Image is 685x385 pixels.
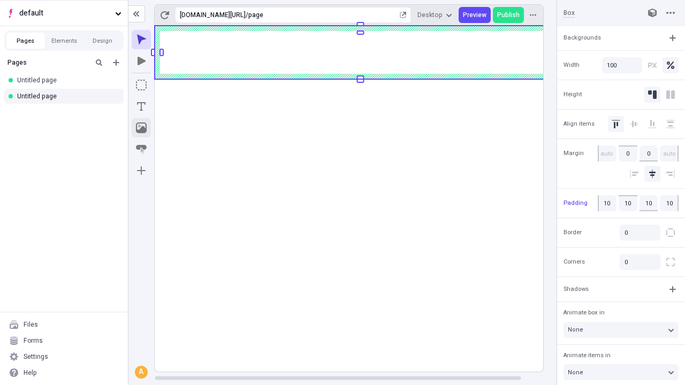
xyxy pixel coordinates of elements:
span: Shadows [564,284,589,294]
span: Preview [463,11,486,19]
button: Percentage [663,57,679,73]
div: page [248,11,398,19]
button: Bottom [644,116,660,132]
span: Corners [564,258,585,267]
button: Middle [626,116,642,132]
div: Settings [24,352,48,361]
div: Untitled page [17,92,115,101]
button: Align center [644,166,660,182]
span: None [568,368,583,377]
button: Box [132,75,151,95]
span: None [568,325,583,334]
button: Stretch [663,87,679,103]
button: Publish [493,7,524,23]
span: Animate box in [564,308,605,317]
div: Files [24,320,38,329]
button: None [564,322,679,338]
div: Pages [7,58,88,67]
button: Space between [663,116,679,132]
button: Desktop [413,7,456,23]
span: Animate items in [564,351,611,360]
button: Pixels [644,57,660,73]
span: Padding [564,198,588,207]
span: Height [564,90,582,99]
button: Align right [663,166,679,182]
input: auto [640,145,658,161]
span: Publish [497,11,520,19]
input: auto [619,145,637,161]
div: Forms [24,336,43,345]
button: Add new [110,56,123,69]
button: Top [608,116,624,132]
div: / [246,11,248,19]
button: Pages [6,33,45,49]
button: Design [83,33,122,49]
span: Margin [564,149,584,158]
button: Button [132,140,151,159]
button: Align left [626,166,642,182]
button: Image [132,118,151,137]
button: Elements [45,33,83,49]
span: Align items [564,119,595,128]
span: Desktop [417,11,443,19]
span: Border [564,228,582,237]
div: Help [24,368,37,377]
div: Untitled page [17,76,115,84]
div: [URL][DOMAIN_NAME] [180,11,246,19]
input: Box [564,8,634,18]
button: Preview [459,7,491,23]
input: auto [660,145,679,161]
button: Text [132,97,151,116]
span: Backgrounds [564,33,601,42]
span: default [19,7,111,19]
div: A [136,367,147,378]
input: auto [598,145,616,161]
button: None [564,364,679,380]
button: Auto [644,87,660,103]
span: Width [564,60,580,70]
